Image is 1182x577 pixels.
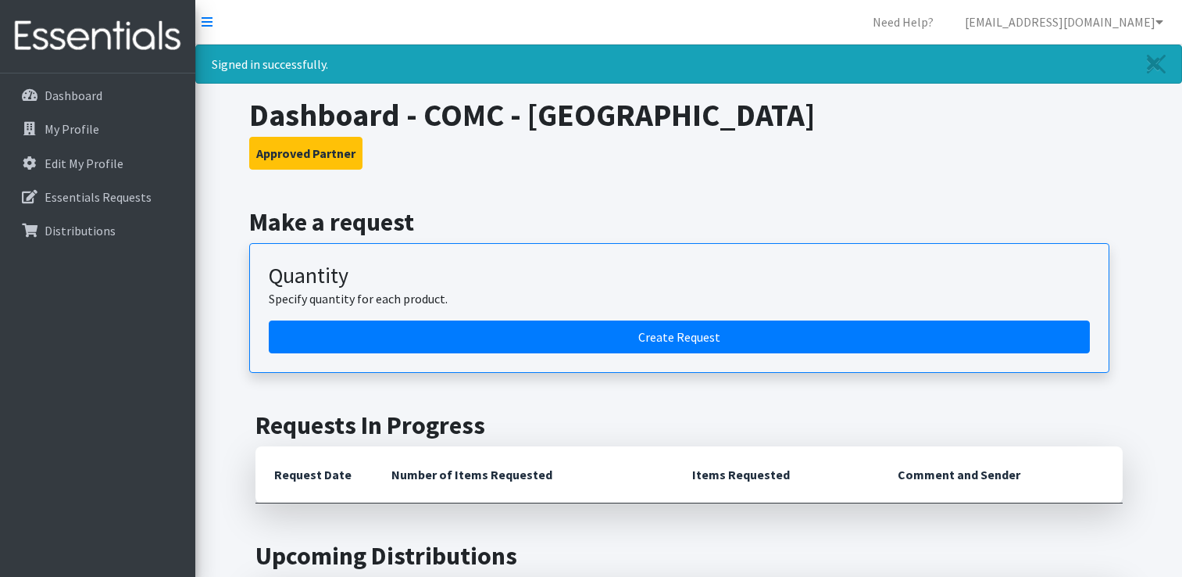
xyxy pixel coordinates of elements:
button: Approved Partner [249,137,362,170]
a: Need Help? [860,6,946,38]
a: Distributions [6,215,189,246]
div: Signed in successfully. [195,45,1182,84]
h1: Dashboard - COMC - [GEOGRAPHIC_DATA] [249,96,1128,134]
a: Close [1131,45,1181,83]
a: Essentials Requests [6,181,189,213]
a: My Profile [6,113,189,145]
h3: Quantity [269,263,1090,289]
th: Request Date [255,446,373,504]
a: [EMAIL_ADDRESS][DOMAIN_NAME] [952,6,1176,38]
h2: Upcoming Distributions [255,541,1123,571]
p: My Profile [45,121,99,137]
a: Dashboard [6,80,189,111]
p: Essentials Requests [45,189,152,205]
p: Specify quantity for each product. [269,289,1090,308]
a: Edit My Profile [6,148,189,179]
h2: Requests In Progress [255,410,1123,440]
img: HumanEssentials [6,10,189,63]
th: Number of Items Requested [373,446,674,504]
h2: Make a request [249,207,1128,237]
th: Comment and Sender [879,446,1122,504]
th: Items Requested [673,446,879,504]
p: Distributions [45,223,116,238]
a: Create a request by quantity [269,321,1090,353]
p: Edit My Profile [45,156,123,171]
p: Dashboard [45,88,102,103]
